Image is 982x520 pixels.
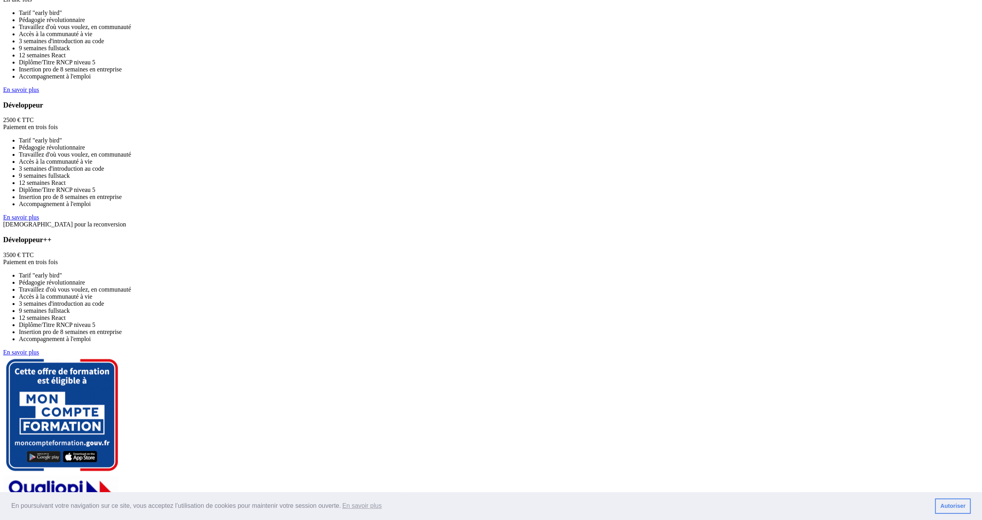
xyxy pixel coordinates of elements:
[19,165,104,172] span: 3 semaines d'introduction au code
[19,314,66,321] span: 12 semaines React
[19,52,66,58] span: 12 semaines React
[3,252,16,258] span: 3500
[3,349,39,356] a: En savoir plus
[19,31,92,37] span: Accès à la communauté à vie
[19,172,70,179] span: 9 semaines fullstack
[19,336,91,342] span: Accompagnement à l'emploi
[3,221,126,228] span: [DEMOGRAPHIC_DATA] pour la reconversion
[3,124,58,130] span: Paiement en trois fois
[3,101,979,109] h3: Développeur
[935,498,971,514] a: dismiss cookie message
[3,117,16,123] span: 2500
[19,158,92,165] span: Accès à la communauté à vie
[19,193,122,200] span: Insertion pro de 8 semaines en entreprise
[19,144,85,151] span: Pédagogie révolutionnaire
[17,252,34,258] span: € TTC
[19,9,62,16] span: Tarif "early bird"
[19,66,122,73] span: Insertion pro de 8 semaines en entreprise
[19,328,122,335] span: Insertion pro de 8 semaines en entreprise
[19,179,66,186] span: 12 semaines React
[3,356,121,474] img: logo Mon Compte Formation
[19,286,131,293] span: Travaillez d'où vous voulez, en communauté
[19,186,95,193] span: Diplôme/Titre RNCP niveau 5
[19,38,104,44] span: 3 semaines d'introduction au code
[19,300,104,307] span: 3 semaines d'introduction au code
[19,45,70,51] span: 9 semaines fullstack
[11,500,929,512] span: En poursuivant votre navigation sur ce site, vous acceptez l’utilisation de cookies pour mainteni...
[19,201,91,207] span: Accompagnement à l'emploi
[3,214,39,221] a: En savoir plus
[17,117,34,123] span: € TTC
[19,272,62,279] span: Tarif "early bird"
[19,321,95,328] span: Diplôme/Titre RNCP niveau 5
[19,16,85,23] span: Pédagogie révolutionnaire
[3,235,979,244] h3: Développeur++
[19,293,92,300] span: Accès à la communauté à vie
[19,137,62,144] span: Tarif "early bird"
[19,24,131,30] span: Travaillez d'où vous voulez, en communauté
[19,73,91,80] span: Accompagnement à l'emploi
[3,86,39,93] a: En savoir plus
[19,307,70,314] span: 9 semaines fullstack
[19,279,85,286] span: Pédagogie révolutionnaire
[19,151,131,158] span: Travaillez d'où vous voulez, en communauté
[341,500,383,512] a: learn more about cookies
[19,59,95,66] span: Diplôme/Titre RNCP niveau 5
[3,259,58,265] span: Paiement en trois fois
